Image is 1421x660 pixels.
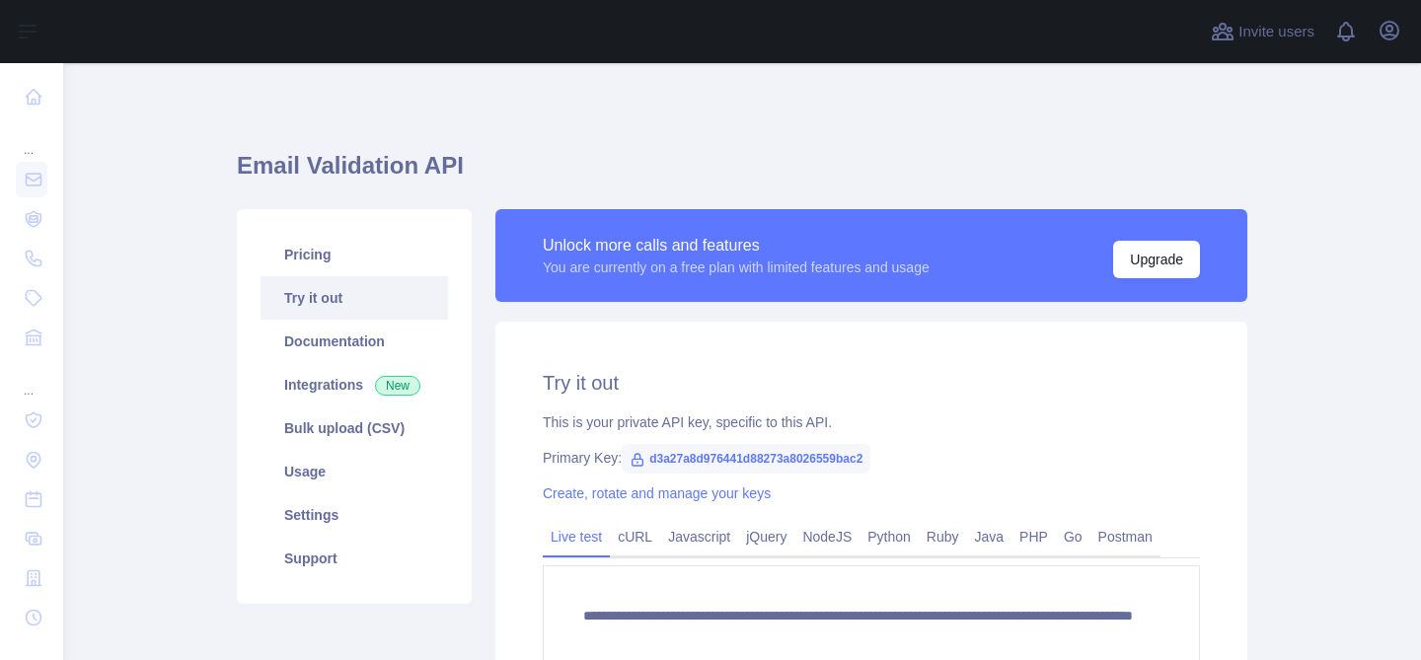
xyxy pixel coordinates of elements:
span: Invite users [1238,21,1314,43]
a: Python [860,521,919,552]
a: jQuery [738,521,794,552]
a: Live test [543,521,610,552]
div: Unlock more calls and features [543,234,930,257]
a: Settings [261,493,448,537]
a: Javascript [660,521,738,552]
span: New [375,376,420,396]
a: Pricing [261,233,448,276]
a: PHP [1011,521,1056,552]
div: This is your private API key, specific to this API. [543,412,1200,432]
button: Invite users [1207,16,1318,47]
button: Upgrade [1113,241,1200,278]
a: NodeJS [794,521,860,552]
a: Usage [261,450,448,493]
span: d3a27a8d976441d88273a8026559bac2 [622,444,870,474]
a: Ruby [919,521,967,552]
a: Create, rotate and manage your keys [543,485,771,501]
a: Java [967,521,1012,552]
a: Go [1056,521,1090,552]
h2: Try it out [543,369,1200,397]
a: Bulk upload (CSV) [261,406,448,450]
a: Documentation [261,320,448,363]
div: ... [16,118,47,158]
a: Integrations New [261,363,448,406]
h1: Email Validation API [237,150,1247,197]
div: Primary Key: [543,448,1200,468]
a: Postman [1090,521,1160,552]
div: ... [16,359,47,399]
a: Try it out [261,276,448,320]
a: Support [261,537,448,580]
div: You are currently on a free plan with limited features and usage [543,257,930,277]
a: cURL [610,521,660,552]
